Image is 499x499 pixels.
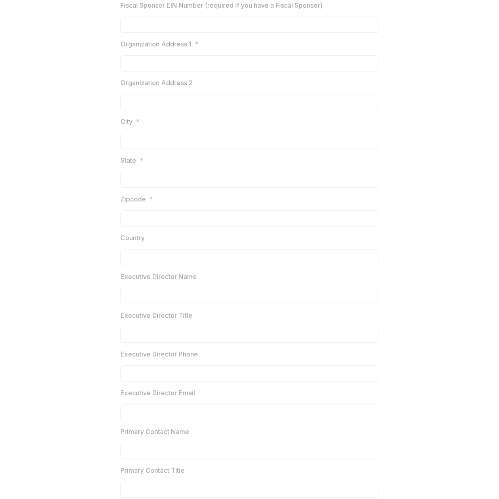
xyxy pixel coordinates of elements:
p: State [120,155,136,165]
p: Organization Address 2 [120,78,193,88]
p: City [120,117,133,126]
p: Executive Director Title [120,310,192,320]
p: Executive Director Phone [120,349,198,359]
p: Fiscal Sponsor EIN Number (required if you have a Fiscal Sponsor) [120,0,322,10]
p: Primary Contact Name [120,427,189,436]
p: Country [120,233,145,243]
p: Executive Director Email [120,388,195,398]
p: Zipcode [120,194,146,204]
p: Executive Director Name [120,272,197,281]
p: Primary Contact Title [120,465,185,475]
p: Organization Address 1 [120,39,192,49]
